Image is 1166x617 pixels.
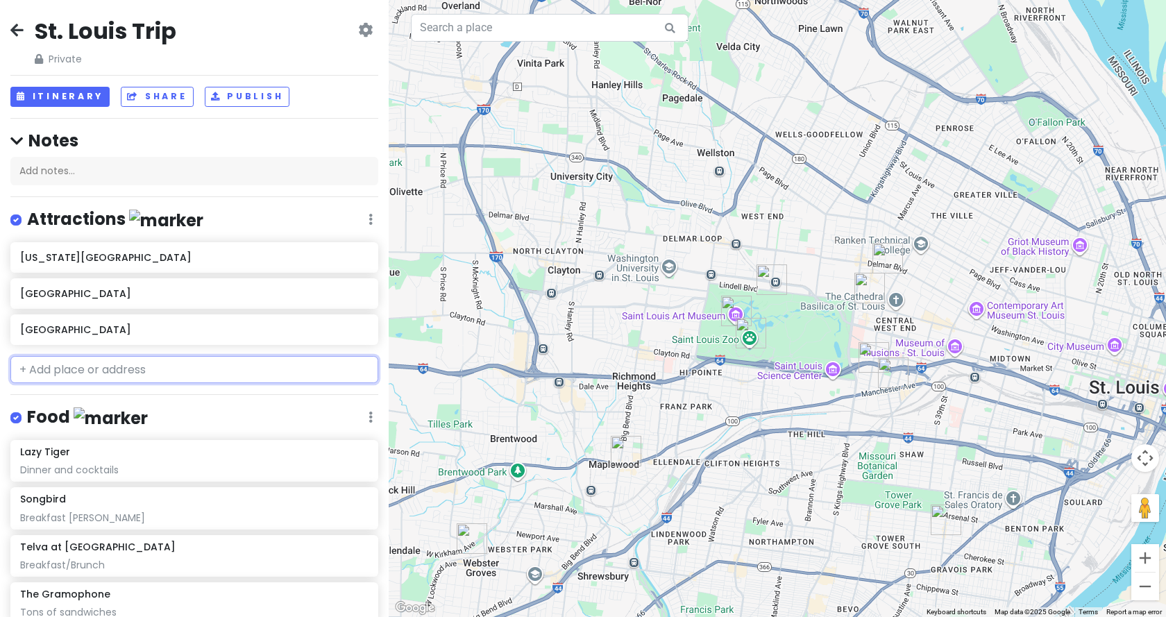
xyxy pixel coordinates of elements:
h6: [US_STATE][GEOGRAPHIC_DATA] [20,251,368,264]
button: Map camera controls [1131,444,1159,472]
h6: [GEOGRAPHIC_DATA] [20,323,368,336]
div: Bowood by Niche [872,243,903,273]
h4: Attractions [27,208,203,231]
a: Report a map error [1106,608,1162,616]
div: The Gramophone [878,357,909,388]
img: marker [74,407,148,429]
button: Zoom in [1131,544,1159,572]
h2: St. Louis Trip [35,17,176,46]
div: Telva at The Ridge [457,523,487,554]
div: The Gin Room [931,505,961,535]
h4: Notes [10,130,378,151]
span: Map data ©2025 Google [995,608,1070,616]
button: Zoom out [1131,573,1159,600]
img: Google [392,599,438,617]
div: Breakfast/Brunch [20,559,368,571]
div: Side Project Brewing [611,436,641,466]
h4: Food [27,406,148,429]
div: Songbird [859,342,889,373]
h6: Songbird [20,493,66,505]
h6: [GEOGRAPHIC_DATA] [20,287,368,300]
img: marker [129,210,203,231]
div: Dinner and cocktails [20,464,368,476]
div: Saint Louis Art Museum [721,296,752,326]
h6: Telva at [GEOGRAPHIC_DATA] [20,541,176,553]
h6: The Gramophone [20,588,110,600]
div: Saint Louis Zoo [736,318,766,348]
button: Itinerary [10,87,110,107]
a: Open this area in Google Maps (opens a new window) [392,599,438,617]
button: Drag Pegman onto the map to open Street View [1131,494,1159,522]
h6: Lazy Tiger [20,446,70,458]
div: Lazy Tiger [854,273,885,303]
div: Breakfast [PERSON_NAME] [20,512,368,524]
input: Search a place [411,14,688,42]
span: Private [35,51,176,67]
div: Missouri History Museum [757,264,787,295]
input: + Add place or address [10,356,378,384]
button: Publish [205,87,290,107]
button: Keyboard shortcuts [927,607,986,617]
div: Add notes... [10,157,378,186]
button: Share [121,87,193,107]
a: Terms (opens in new tab) [1079,608,1098,616]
